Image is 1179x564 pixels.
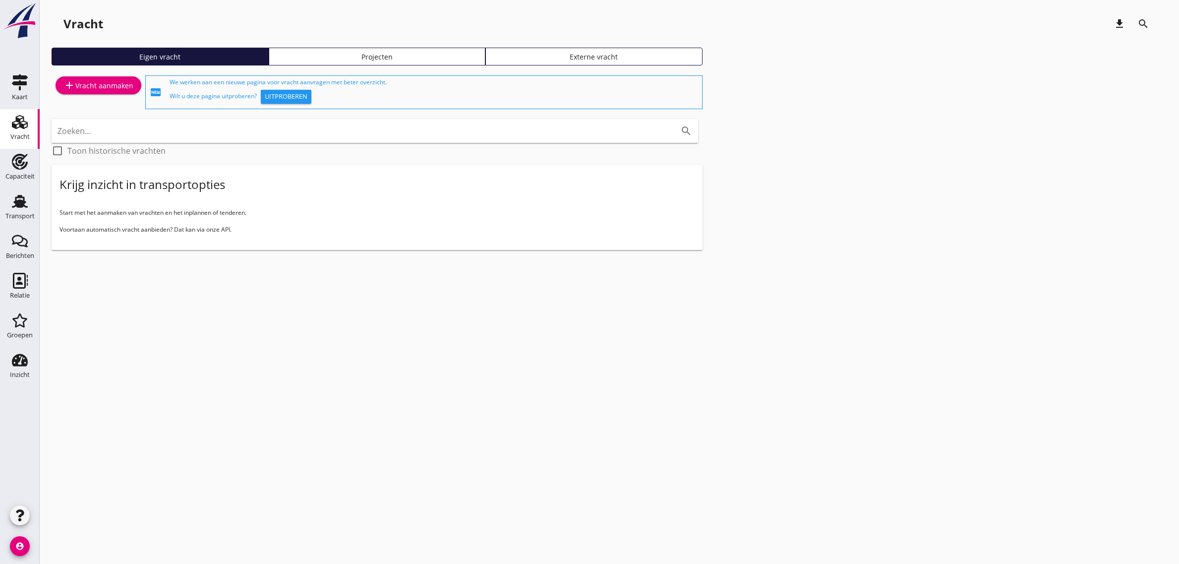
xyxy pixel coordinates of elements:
[10,536,30,556] i: account_circle
[7,332,33,338] div: Groepen
[269,48,486,65] a: Projecten
[63,79,75,91] i: add
[59,177,225,192] div: Krijg inzicht in transportopties
[1137,18,1149,30] i: search
[10,133,30,140] div: Vracht
[5,173,35,180] div: Capaciteit
[58,123,664,139] input: Zoeken...
[5,213,35,219] div: Transport
[261,90,311,104] button: Uitproberen
[680,125,692,137] i: search
[265,92,307,102] div: Uitproberen
[170,78,698,107] div: We werken aan een nieuwe pagina voor vracht aanvragen met beter overzicht. Wilt u deze pagina uit...
[490,52,698,62] div: Externe vracht
[59,208,695,217] p: Start met het aanmaken van vrachten en het inplannen of tenderen.
[485,48,703,65] a: Externe vracht
[6,252,34,259] div: Berichten
[56,76,141,94] a: Vracht aanmaken
[1114,18,1125,30] i: download
[67,146,166,156] label: Toon historische vrachten
[2,2,38,39] img: logo-small.a267ee39.svg
[63,79,133,91] div: Vracht aanmaken
[59,225,695,234] p: Voortaan automatisch vracht aanbieden? Dat kan via onze API.
[12,94,28,100] div: Kaart
[10,292,30,299] div: Relatie
[10,372,30,378] div: Inzicht
[56,52,264,62] div: Eigen vracht
[150,86,162,98] i: fiber_new
[52,48,269,65] a: Eigen vracht
[63,16,103,32] div: Vracht
[273,52,481,62] div: Projecten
